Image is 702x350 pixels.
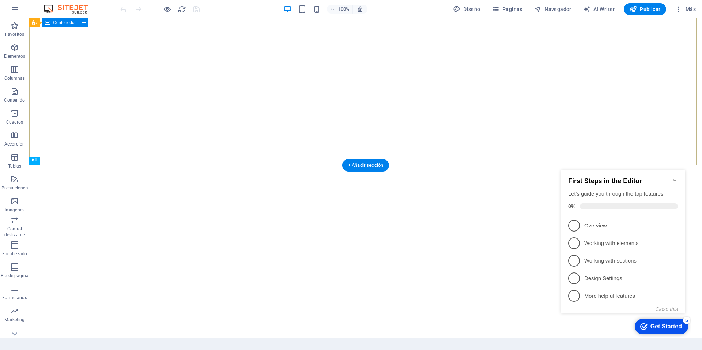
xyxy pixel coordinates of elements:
div: + Añadir sección [342,159,389,172]
li: Working with elements [3,74,127,91]
p: Formularios [2,295,27,301]
p: Contenido [4,97,25,103]
p: Encabezado [2,251,27,257]
p: Marketing [4,317,24,323]
span: AI Writer [583,5,615,13]
span: Páginas [492,5,522,13]
span: Más [675,5,696,13]
p: Design Settings [26,114,114,122]
div: Get Started [93,163,124,169]
button: Páginas [489,3,525,15]
span: Navegador [534,5,571,13]
button: Haz clic para salir del modo de previsualización y seguir editando [163,5,171,14]
button: reload [177,5,186,14]
li: Overview [3,56,127,74]
button: Close this [98,146,120,151]
p: Tablas [8,163,22,169]
p: More helpful features [26,132,114,139]
button: Publicar [624,3,667,15]
p: Imágenes [5,207,24,213]
button: Diseño [450,3,483,15]
p: Prestaciones [1,185,27,191]
div: Let's guide you through the top features [10,30,120,37]
p: Columnas [4,75,25,81]
i: Volver a cargar página [178,5,186,14]
p: Favoritos [5,31,24,37]
div: Get Started 5 items remaining, 0% complete [77,158,130,174]
p: Elementos [4,53,25,59]
h6: 100% [338,5,350,14]
li: Design Settings [3,109,127,127]
p: Cuadros [6,119,23,125]
button: Navegador [531,3,574,15]
li: Working with sections [3,91,127,109]
span: Contenedor [53,20,76,25]
button: 100% [327,5,353,14]
span: 0% [10,43,22,49]
i: Al redimensionar, ajustar el nivel de zoom automáticamente para ajustarse al dispositivo elegido. [357,6,363,12]
button: Más [672,3,699,15]
p: Working with elements [26,79,114,87]
span: Diseño [453,5,480,13]
li: More helpful features [3,127,127,144]
p: Overview [26,61,114,69]
p: Working with sections [26,97,114,104]
p: Accordion [4,141,25,147]
div: 5 [125,156,132,163]
div: Minimize checklist [114,17,120,23]
div: Diseño (Ctrl+Alt+Y) [450,3,483,15]
h2: First Steps in the Editor [10,17,120,25]
span: Publicar [630,5,661,13]
img: Editor Logo [42,5,97,14]
button: AI Writer [580,3,618,15]
p: Pie de página [1,273,28,279]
